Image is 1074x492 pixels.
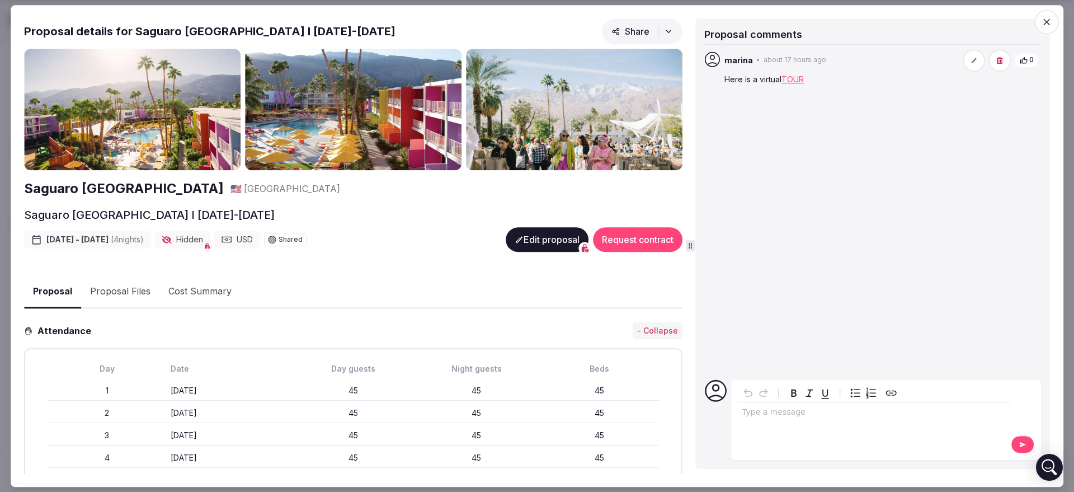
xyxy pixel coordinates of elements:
h3: Attendance [33,324,100,338]
img: Gallery photo 2 [245,49,461,171]
span: Proposal comments [704,29,802,40]
span: • [756,56,760,65]
p: Here is a virtual [724,74,1039,85]
span: Shared [279,236,303,243]
div: 45 [540,407,659,419]
span: [GEOGRAPHIC_DATA] [244,182,340,195]
button: Numbered list [863,385,879,401]
button: Edit proposal [506,227,588,252]
a: TOUR [781,74,804,84]
button: Proposal Files [81,276,159,308]
img: Gallery photo 1 [24,49,241,171]
h2: Proposal details for Saguaro [GEOGRAPHIC_DATA] I [DATE]-[DATE] [24,24,395,39]
button: Underline [817,385,833,401]
div: 45 [417,430,536,441]
div: [DATE] [171,385,289,396]
button: Italic [802,385,817,401]
button: Share [602,18,682,44]
button: Bulleted list [847,385,863,401]
div: [DATE] [171,430,289,441]
div: [DATE] [171,407,289,419]
span: about 17 hours ago [764,56,826,65]
span: ( 4 night s ) [111,235,144,244]
button: Bold [786,385,802,401]
div: editable markdown [738,402,1011,425]
a: Saguaro [GEOGRAPHIC_DATA] [24,179,224,198]
div: [DATE] [171,452,289,463]
div: 1 [48,385,166,396]
div: 45 [294,430,413,441]
div: toggle group [847,385,879,401]
div: Beds [540,363,659,374]
span: [DATE] - [DATE] [46,234,144,245]
div: Hidden [155,231,210,249]
div: 45 [417,452,536,463]
button: Cost Summary [159,276,241,308]
button: 0 [1014,53,1039,68]
span: marina [724,55,753,66]
div: 45 [540,385,659,396]
div: 4 [48,452,166,463]
button: Request contract [593,227,682,252]
div: Day guests [294,363,413,374]
div: 2 [48,407,166,419]
div: Date [171,363,289,374]
div: 3 [48,430,166,441]
div: Day [48,363,166,374]
div: 45 [294,385,413,396]
button: - Collapse [633,322,682,340]
img: Gallery photo 3 [466,49,682,171]
button: Create link [883,385,899,401]
div: USD [214,231,260,249]
div: 45 [417,385,536,396]
span: 0 [1029,56,1034,65]
div: Night guests [417,363,536,374]
h2: Saguaro [GEOGRAPHIC_DATA] I [DATE]-[DATE] [24,207,275,223]
div: 45 [294,452,413,463]
div: 45 [540,430,659,441]
span: 🇺🇸 [230,183,242,194]
div: 45 [294,407,413,419]
button: 🇺🇸 [230,182,242,195]
div: 45 [417,407,536,419]
span: Share [611,26,649,37]
button: Proposal [24,275,81,308]
div: 45 [540,452,659,463]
